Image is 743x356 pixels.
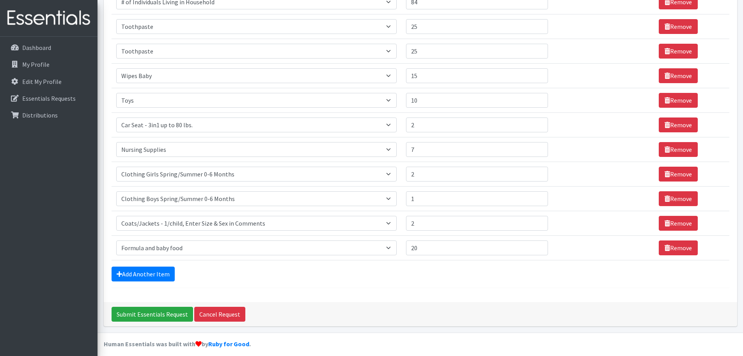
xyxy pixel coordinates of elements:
a: Remove [659,167,698,182]
a: Remove [659,142,698,157]
p: My Profile [22,61,50,68]
p: Essentials Requests [22,94,76,102]
a: Distributions [3,107,94,123]
input: Submit Essentials Request [112,307,193,322]
a: Remove [659,216,698,231]
a: Ruby for Good [208,340,249,348]
strong: Human Essentials was built with by . [104,340,251,348]
a: Dashboard [3,40,94,55]
a: Remove [659,117,698,132]
a: Essentials Requests [3,91,94,106]
a: My Profile [3,57,94,72]
a: Edit My Profile [3,74,94,89]
a: Remove [659,93,698,108]
p: Distributions [22,111,58,119]
p: Dashboard [22,44,51,52]
a: Remove [659,240,698,255]
p: Edit My Profile [22,78,62,85]
a: Remove [659,191,698,206]
a: Cancel Request [194,307,245,322]
a: Remove [659,19,698,34]
a: Remove [659,44,698,59]
img: HumanEssentials [3,5,94,31]
a: Remove [659,68,698,83]
a: Add Another Item [112,267,175,281]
